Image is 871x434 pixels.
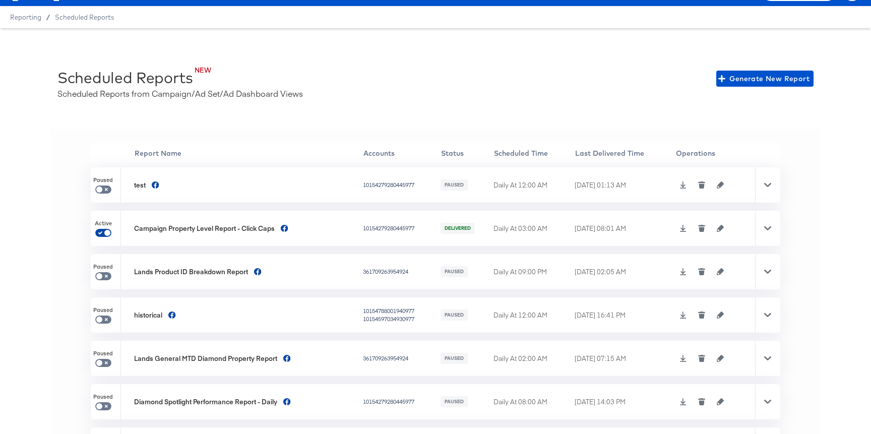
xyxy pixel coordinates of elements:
div: historical [134,311,162,320]
div: Daily At 08:00 AM [493,397,572,407]
span: Paused [93,306,113,315]
span: DELIVERED [444,225,472,232]
div: Status [441,148,493,158]
span: Generate New Report [720,73,810,85]
div: Campaign Property Level Report - Click Caps [134,224,275,233]
th: Last Delivered Time [575,143,675,163]
div: 10154279280445977 [363,224,438,232]
div: Scheduled Reports [57,68,193,88]
div: [DATE] 08:01 AM [575,224,673,233]
div: 361709263954924 [363,354,438,362]
div: Toggle Row Expanded [755,384,780,419]
div: Daily At 12:00 AM [493,311,572,320]
div: Lands Product ID Breakdown Report [134,267,248,277]
div: 10154279280445977 [363,398,438,406]
div: Daily At 09:00 PM [493,267,572,277]
span: PAUSED [444,312,465,319]
div: Daily At 03:00 AM [493,224,572,233]
div: Toggle Row Expanded [755,211,780,246]
div: [DATE] 07:15 AM [575,354,673,363]
div: Scheduled Reports from Campaign/Ad Set/Ad Dashboard Views [57,88,303,99]
div: [DATE] 16:41 PM [575,311,673,320]
span: PAUSED [444,269,465,275]
div: Daily At 02:00 AM [493,354,572,363]
span: Paused [93,350,113,358]
span: Paused [93,393,113,401]
div: Diamond Spotlight Performance Report - Daily [134,397,277,407]
span: / [41,13,55,21]
span: PAUSED [444,355,465,362]
a: Scheduled Reports [55,13,114,21]
div: Toggle Row Expanded [755,297,780,333]
div: [DATE] 14:03 PM [575,397,673,407]
div: 10154279280445977 [363,181,438,189]
th: Operations [675,143,755,163]
div: test [134,180,146,190]
div: Toggle Row Expanded [755,254,780,289]
span: Active [95,220,112,228]
span: Paused [93,176,113,184]
div: 10154597034930977 [363,315,438,323]
div: NEW [76,66,211,75]
span: PAUSED [444,399,465,405]
span: PAUSED [444,182,465,189]
div: 361709263954924 [363,268,438,276]
div: [DATE] 01:13 AM [575,180,673,190]
span: Paused [93,263,113,271]
div: Report Name [135,148,362,158]
div: Toggle Row Expanded [755,167,780,203]
div: Daily At 12:00 AM [493,180,572,190]
th: Scheduled Time [493,143,575,163]
div: Lands General MTD Diamond Property Report [134,354,277,363]
div: [DATE] 02:05 AM [575,267,673,277]
div: 10154788001940977 [363,307,438,315]
div: Toggle Row Expanded [755,341,780,376]
span: Reporting [10,13,41,21]
th: Accounts [363,143,441,163]
button: Generate New Report [716,71,814,87]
